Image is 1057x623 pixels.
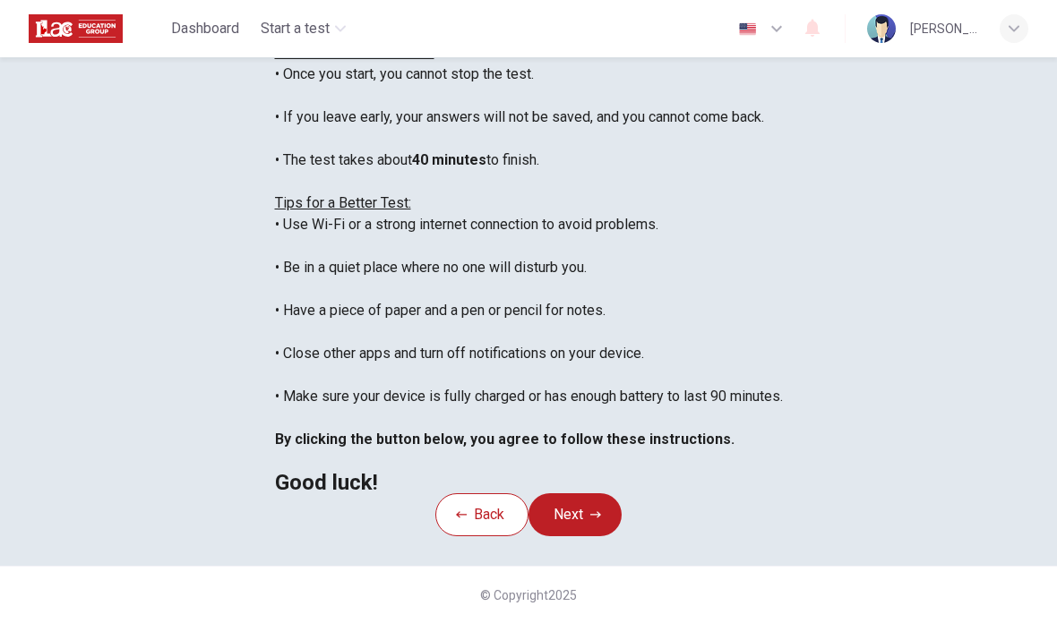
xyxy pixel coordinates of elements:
b: By clicking the button below, you agree to follow these instructions. [275,431,735,448]
span: Dashboard [171,18,239,39]
u: Tips for a Better Test: [275,194,411,211]
b: 40 minutes [412,151,486,168]
img: Profile picture [867,14,896,43]
button: Next [528,493,622,536]
div: [PERSON_NAME] [910,18,978,39]
button: Dashboard [164,13,246,45]
img: ILAC logo [29,11,123,47]
button: Back [435,493,528,536]
a: ILAC logo [29,11,164,47]
img: en [736,22,759,36]
h2: Good luck! [275,472,783,493]
button: Start a test [254,13,353,45]
span: © Copyright 2025 [480,588,577,602]
span: Start a test [261,18,330,39]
